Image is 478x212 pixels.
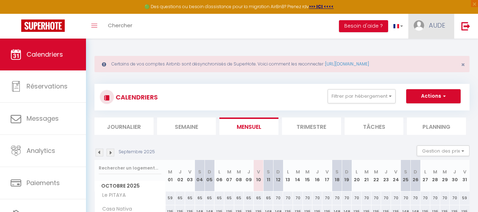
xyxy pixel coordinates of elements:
[326,168,329,175] abbr: V
[450,160,460,191] th: 30
[227,168,231,175] abbr: M
[224,160,234,191] th: 07
[424,168,426,175] abbr: L
[94,118,154,135] li: Journalier
[406,89,461,103] button: Actions
[440,191,450,205] div: 70
[244,160,254,191] th: 09
[257,168,260,175] abbr: V
[342,191,352,205] div: 70
[461,62,465,68] button: Close
[219,118,278,135] li: Mensuel
[374,168,378,175] abbr: M
[460,160,470,191] th: 31
[185,160,195,191] th: 03
[166,191,175,205] div: 59
[276,168,280,175] abbr: D
[282,118,341,135] li: Trimestre
[332,191,342,205] div: 70
[312,191,322,205] div: 70
[420,160,430,191] th: 27
[352,191,362,205] div: 70
[325,61,369,67] a: [URL][DOMAIN_NAME]
[287,168,289,175] abbr: L
[433,168,437,175] abbr: M
[185,191,195,205] div: 65
[283,191,293,205] div: 70
[420,191,430,205] div: 70
[273,160,283,191] th: 12
[208,168,211,175] abbr: D
[296,168,300,175] abbr: M
[293,160,303,191] th: 14
[309,4,334,10] a: >>> ICI <<<<
[214,160,224,191] th: 06
[322,191,332,205] div: 70
[247,168,250,175] abbr: J
[273,191,283,205] div: 70
[254,160,264,191] th: 10
[27,146,55,155] span: Analytics
[195,160,205,191] th: 04
[95,181,165,191] span: Octobre 2025
[205,191,214,205] div: 65
[381,160,391,191] th: 23
[264,191,273,205] div: 65
[322,160,332,191] th: 17
[218,168,220,175] abbr: L
[234,160,244,191] th: 08
[345,118,404,135] li: Tâches
[345,168,349,175] abbr: D
[195,191,205,205] div: 65
[234,191,244,205] div: 65
[408,14,454,39] a: ... AUDE
[410,191,420,205] div: 70
[166,160,175,191] th: 01
[214,191,224,205] div: 65
[283,160,293,191] th: 13
[119,149,155,155] p: Septembre 2025
[372,191,381,205] div: 70
[103,14,138,39] a: Chercher
[114,89,158,105] h3: CALENDRIERS
[205,160,214,191] th: 05
[179,168,182,175] abbr: J
[175,160,185,191] th: 02
[328,89,396,103] button: Filtrer par hébergement
[21,19,65,32] img: Super Booking
[168,168,172,175] abbr: M
[312,160,322,191] th: 16
[224,191,234,205] div: 65
[381,191,391,205] div: 70
[352,160,362,191] th: 20
[410,160,420,191] th: 26
[175,191,185,205] div: 65
[430,191,440,205] div: 70
[417,145,470,156] button: Gestion des prix
[430,160,440,191] th: 28
[335,168,339,175] abbr: S
[108,22,132,29] span: Chercher
[293,191,303,205] div: 70
[99,162,161,174] input: Rechercher un logement...
[303,191,313,205] div: 70
[316,168,319,175] abbr: J
[453,168,456,175] abbr: J
[394,168,397,175] abbr: V
[414,168,417,175] abbr: D
[461,60,465,69] span: ×
[237,168,241,175] abbr: M
[404,168,407,175] abbr: S
[463,168,466,175] abbr: V
[461,22,470,30] img: logout
[267,168,270,175] abbr: S
[188,168,191,175] abbr: V
[264,160,273,191] th: 11
[303,160,313,191] th: 15
[362,191,372,205] div: 70
[305,168,310,175] abbr: M
[27,114,59,123] span: Messages
[94,56,470,72] div: Certains de vos comptes Airbnb sont désynchronisés de SuperHote. Voici comment les reconnecter :
[198,168,201,175] abbr: S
